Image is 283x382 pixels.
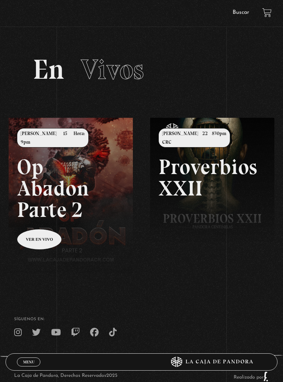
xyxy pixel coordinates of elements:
[23,360,35,364] span: Menu
[233,10,249,15] a: Buscar
[33,56,250,83] h2: En
[234,375,269,380] a: Realizado por
[14,317,269,321] h4: SÍguenos en:
[21,366,37,371] span: Cerrar
[81,53,144,86] span: Vivos
[14,371,117,382] p: La Caja de Pandora, Derechos Reservados 2025
[262,8,272,17] a: View your shopping cart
